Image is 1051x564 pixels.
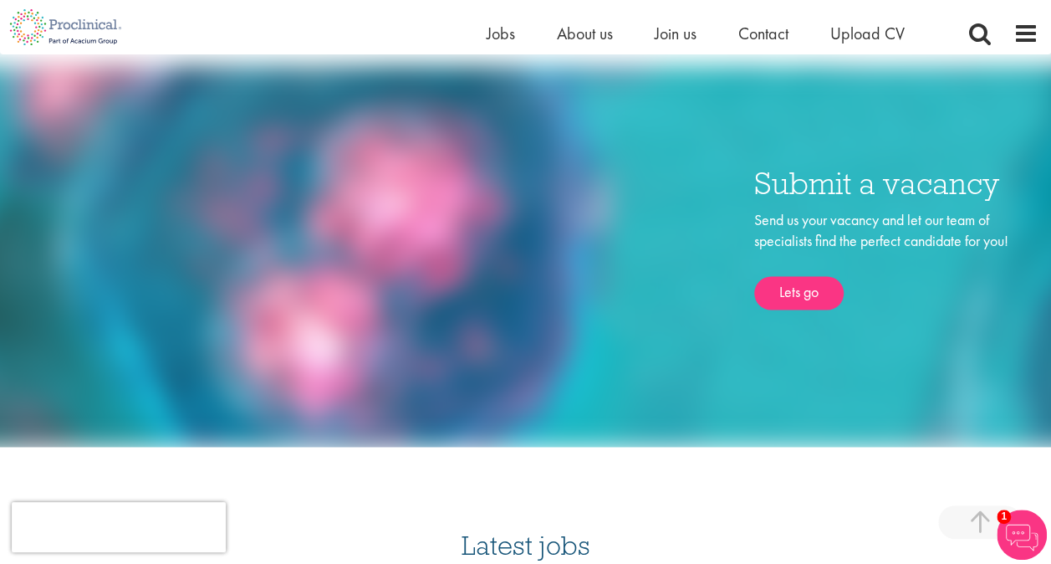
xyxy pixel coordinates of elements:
[557,23,613,44] a: About us
[754,208,1038,310] div: Send us your vacancy and let our team of specialists find the perfect candidate for you!
[997,510,1047,560] img: Chatbot
[830,23,905,44] a: Upload CV
[487,23,515,44] a: Jobs
[754,276,844,310] a: Lets go
[738,23,788,44] a: Contact
[12,502,226,552] iframe: reCAPTCHA
[997,510,1011,524] span: 1
[754,167,1038,200] h3: Submit a vacancy
[655,23,696,44] a: Join us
